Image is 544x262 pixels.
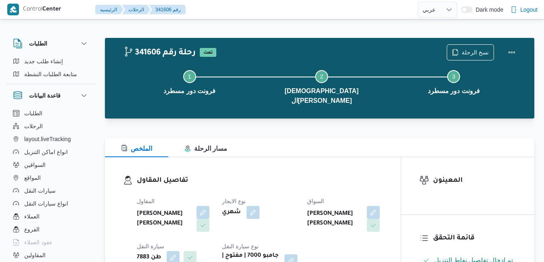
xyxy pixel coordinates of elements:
[262,86,381,106] span: [DEMOGRAPHIC_DATA] ال[PERSON_NAME]
[10,68,92,81] button: متابعة الطلبات النشطة
[24,250,46,260] span: المقاولين
[10,133,92,146] button: layout.liveTracking
[388,60,520,102] button: فرونت دور مسطرد
[10,55,92,68] button: إنشاء طلب جديد
[462,48,489,57] span: نسخ الرحلة
[10,210,92,223] button: العملاء
[10,184,92,197] button: سيارات النقل
[123,60,255,102] button: فرونت دور مسطرد
[473,6,503,13] span: Dark mode
[137,198,155,204] span: المقاول
[24,160,46,170] span: السواقين
[123,48,196,58] h2: 341606 رحلة رقم
[24,237,52,247] span: عقود العملاء
[222,198,246,204] span: نوع الايجار
[10,120,92,133] button: الرحلات
[504,44,520,60] button: Actions
[10,107,92,120] button: الطلبات
[10,236,92,249] button: عقود العملاء
[433,233,516,244] h3: قائمة التحقق
[163,86,216,96] span: فرونت دور مسطرد
[24,199,68,208] span: انواع سيارات النقل
[24,225,40,234] span: الفروع
[184,145,227,152] span: مسار الرحلة
[24,186,56,195] span: سيارات النقل
[122,5,151,15] button: الرحلات
[24,121,43,131] span: الرحلات
[520,5,538,15] span: Logout
[255,60,387,112] button: [DEMOGRAPHIC_DATA] ال[PERSON_NAME]
[222,208,241,217] b: شهري
[13,91,89,100] button: قاعدة البيانات
[428,86,480,96] span: فرونت دور مسطرد
[10,197,92,210] button: انواع سيارات النقل
[452,73,455,80] span: 3
[307,209,361,229] b: [PERSON_NAME] [PERSON_NAME]
[29,91,61,100] h3: قاعدة البيانات
[200,48,216,57] span: تمت
[24,134,71,144] span: layout.liveTracking
[42,6,61,13] b: Center
[6,55,95,84] div: الطلبات
[320,73,323,80] span: 2
[10,223,92,236] button: الفروع
[149,5,186,15] button: 341606 رقم
[24,147,68,157] span: انواع اماكن التنزيل
[13,39,89,48] button: الطلبات
[24,212,40,221] span: العملاء
[507,2,541,18] button: Logout
[203,50,213,55] b: تمت
[137,243,164,250] span: سيارة النقل
[137,209,191,229] b: [PERSON_NAME] [PERSON_NAME]
[447,44,494,60] button: نسخ الرحلة
[188,73,191,80] span: 1
[7,4,19,15] img: X8yXhbKr1z7QwAAAABJRU5ErkJggg==
[10,146,92,158] button: انواع اماكن التنزيل
[137,175,383,186] h3: تفاصيل المقاول
[10,158,92,171] button: السواقين
[433,175,516,186] h3: المعينون
[10,249,92,262] button: المقاولين
[95,5,123,15] button: الرئيسيه
[24,69,77,79] span: متابعة الطلبات النشطة
[121,145,152,152] span: الملخص
[8,230,34,254] iframe: chat widget
[24,108,42,118] span: الطلبات
[222,243,259,250] span: نوع سيارة النقل
[24,56,63,66] span: إنشاء طلب جديد
[307,198,324,204] span: السواق
[10,171,92,184] button: المواقع
[29,39,47,48] h3: الطلبات
[24,173,41,183] span: المواقع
